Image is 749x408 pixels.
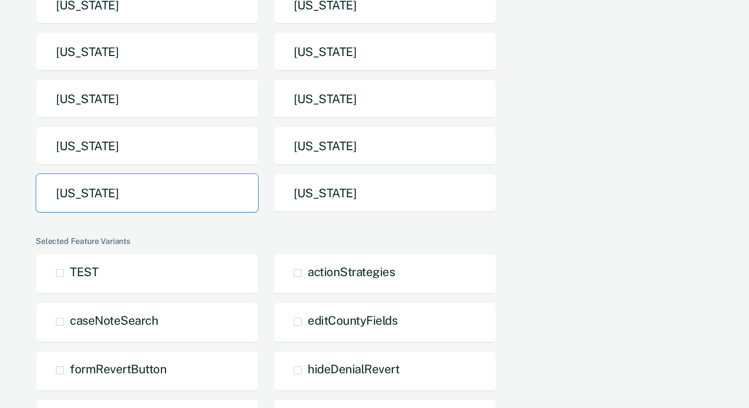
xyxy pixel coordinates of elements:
[308,265,395,279] span: actionStrategies
[36,32,259,71] button: [US_STATE]
[36,79,259,118] button: [US_STATE]
[70,313,158,327] span: caseNoteSearch
[273,32,496,71] button: [US_STATE]
[273,174,496,213] button: [US_STATE]
[308,362,399,376] span: hideDenialRevert
[308,313,397,327] span: editCountyFields
[273,79,496,118] button: [US_STATE]
[36,236,709,246] div: Selected Feature Variants
[273,126,496,166] button: [US_STATE]
[36,126,259,166] button: [US_STATE]
[70,265,98,279] span: TEST
[36,174,259,213] button: [US_STATE]
[70,362,166,376] span: formRevertButton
